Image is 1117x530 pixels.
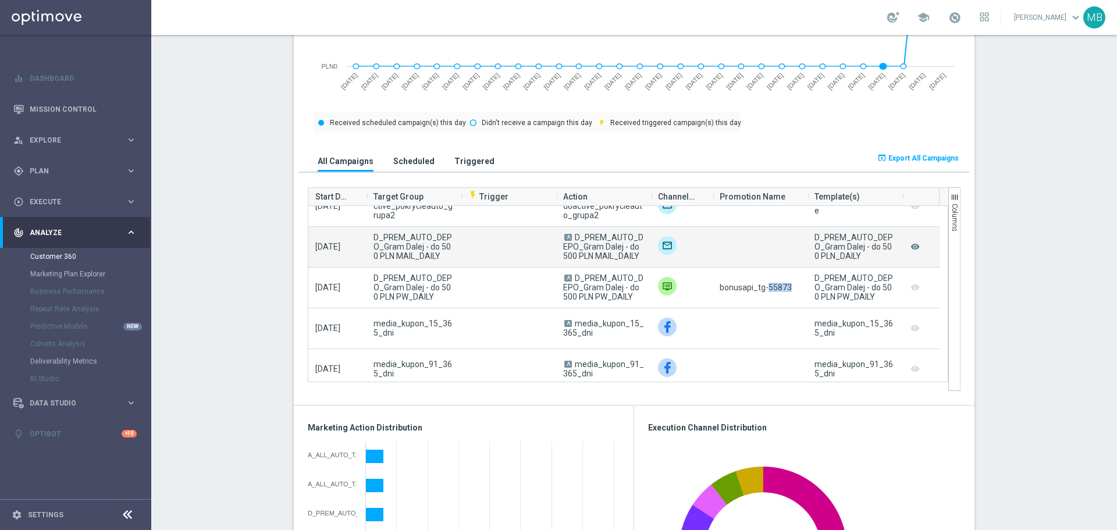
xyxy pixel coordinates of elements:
a: Optibot [30,418,122,449]
span: media_kupon_15_365_dni [563,319,644,337]
text: [DATE] [725,72,744,91]
text: [DATE] [380,72,399,91]
button: equalizer Dashboard [13,74,137,83]
a: Settings [28,511,63,518]
text: [DATE] [441,72,460,91]
text: Received scheduled campaign(s) this day [330,119,466,127]
span: keyboard_arrow_down [1069,11,1082,24]
i: remove_red_eye [909,239,921,254]
span: Analyze [30,229,126,236]
div: Mission Control [13,105,137,114]
div: Predictive Models [30,318,150,335]
i: lightbulb [13,429,24,439]
div: Data Studio [13,398,126,408]
i: open_in_browser [877,153,887,162]
text: [DATE] [522,72,541,91]
div: Analyze [13,227,126,238]
div: MB [1083,6,1105,29]
span: A [564,275,572,282]
div: +10 [122,430,137,437]
span: Template(s) [814,185,860,208]
button: lightbulb Optibot +10 [13,429,137,439]
span: Execute [30,198,126,205]
button: All Campaigns [315,150,376,172]
text: [DATE] [867,72,886,91]
div: D_PREM_AUTO_DEPO_Gram Dalej - do 500 PLN PW_DAILY [814,273,895,301]
span: Channel(s) [658,185,696,208]
span: Promotion Name [720,185,785,208]
text: [DATE] [826,72,845,91]
span: Target Group [373,185,424,208]
h3: Triggered [454,156,495,166]
span: Action [563,185,588,208]
img: Facebook Custom Audience [658,318,677,336]
text: [DATE] [766,72,785,91]
a: Marketing Plan Explorer [30,269,121,279]
text: [DATE] [908,72,927,91]
button: gps_fixed Plan keyboard_arrow_right [13,166,137,176]
div: A_ALL_AUTO_TRACKER_VSM-SEG-MIN [308,481,357,488]
i: settings [12,510,22,520]
text: [DATE] [643,72,663,91]
text: [DATE] [542,72,561,91]
div: media_kupon_15_365_dni [814,319,895,337]
div: Explore [13,135,126,145]
span: D_PREM_AUTO_DEPO_Gram Dalej - do 500 PLN PW_DAILY [563,273,643,301]
h3: All Campaigns [318,156,373,166]
h3: Execution Channel Distribution [648,422,961,433]
div: Business Performance [30,283,150,300]
span: A [564,361,572,368]
button: Triggered [451,150,497,172]
span: [DATE] [315,283,340,292]
i: keyboard_arrow_right [126,134,137,145]
div: Repeat Rate Analysis [30,300,150,318]
span: Trigger [468,192,508,201]
div: Private message [658,277,677,296]
text: [DATE] [705,72,724,91]
div: Execute [13,197,126,207]
button: track_changes Analyze keyboard_arrow_right [13,228,137,237]
img: Facebook Custom Audience [658,358,677,377]
button: open_in_browser Export All Campaigns [876,150,961,166]
text: [DATE] [583,72,602,91]
span: Export All Campaigns [888,154,959,162]
div: Dashboard [13,63,137,94]
button: Scheduled [390,150,437,172]
div: D_PREM_AUTO_DEPO_Gram Dalej - do 500 PLN SMS_DAILY [308,510,357,517]
div: BI Studio [30,370,150,387]
text: PLN0 [321,63,337,70]
button: Data Studio keyboard_arrow_right [13,399,137,408]
div: D_PREM_AUTO_DEPO_Gram Dalej - do 500 PLN_DAILY [814,233,895,261]
text: [DATE] [664,72,683,91]
h3: Marketing Action Distribution [308,422,620,433]
div: Cohorts Analysis [30,335,150,353]
span: [DATE] [315,201,340,211]
div: Optibot [13,418,137,449]
text: [DATE] [745,72,764,91]
span: bonusapi_tg-55873 [720,283,792,292]
button: person_search Explore keyboard_arrow_right [13,136,137,145]
a: Customer 360 [30,252,121,261]
div: Optimail [658,236,677,255]
span: Tracker_przejsciedoactive_pokrycieauto_grupa2 [563,192,642,220]
text: [DATE] [603,72,622,91]
button: play_circle_outline Execute keyboard_arrow_right [13,197,137,207]
span: Tracker_przejsciedoactive_pokrycieauto_grupa2 [373,192,454,220]
span: [DATE] [315,242,340,251]
text: Didn't receive a campaign this day [482,119,592,127]
i: equalizer [13,73,24,84]
span: A [564,234,572,241]
i: keyboard_arrow_right [126,397,137,408]
a: Deliverability Metrics [30,357,121,366]
i: person_search [13,135,24,145]
text: [DATE] [400,72,419,91]
h3: Scheduled [393,156,435,166]
a: Dashboard [30,63,137,94]
i: keyboard_arrow_right [126,227,137,238]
